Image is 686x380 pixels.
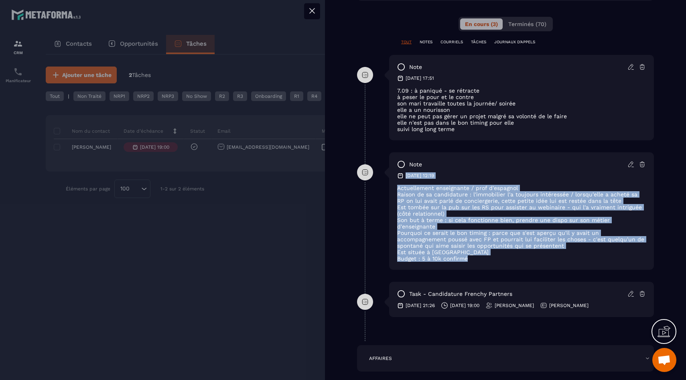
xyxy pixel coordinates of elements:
p: Budget : 5 à 10k confirmé [397,255,646,262]
p: task - Candidature Frenchy Partners [409,290,512,298]
li: à peser le pour et le contre [397,94,646,100]
p: [DATE] 17:51 [406,75,434,81]
li: elle n'est pas dans le bon timing pour elle [397,119,646,126]
p: TOUT [401,39,412,45]
p: [PERSON_NAME] [549,302,589,309]
p: [DATE] 12:19 [406,172,434,179]
span: En cours (3) [465,21,498,27]
div: Ouvrir le chat [652,348,676,372]
p: [DATE] 19:00 [450,302,479,309]
p: Son but à terme : si cela fonctionne bien, prendre une dispo sur son métier d'enseignante [397,217,646,230]
button: En cours (3) [460,18,503,30]
span: Terminés (70) [508,21,546,27]
p: JOURNAUX D'APPELS [494,39,535,45]
p: NOTES [420,39,432,45]
p: [PERSON_NAME] [495,302,534,309]
p: Pourquoi ce serait le bon timing : parce que s'est aperçu qu'il y avait un accompagnement poussé ... [397,230,646,249]
li: elle a un nourisson [397,107,646,113]
p: Raison de sa candidature : l'immobilier l'a toujours intéressée / lorsqu'elle a acheté sa RP on l... [397,191,646,204]
li: suivi long long terme [397,126,646,132]
p: COURRIELS [440,39,463,45]
p: TÂCHES [471,39,486,45]
p: 7.09 : à paniqué - se rétracte [397,87,646,94]
p: Est tombée sur la pub sur les RS pour assister au webinaire - qui l'a vraiment intriguée (côté re... [397,204,646,217]
button: Terminés (70) [503,18,551,30]
li: elle ne peut pas gérer un projet malgré sa volonté de le faire [397,113,646,119]
p: note [409,161,422,168]
p: Est située à [GEOGRAPHIC_DATA] [397,249,646,255]
p: Actuellement enseignante / prof d'espagnol [397,185,646,191]
p: note [409,63,422,71]
li: son mari travaille toutes la journée/ soirée [397,100,646,107]
p: [DATE] 21:26 [406,302,435,309]
p: AFFAIRES [369,355,392,362]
